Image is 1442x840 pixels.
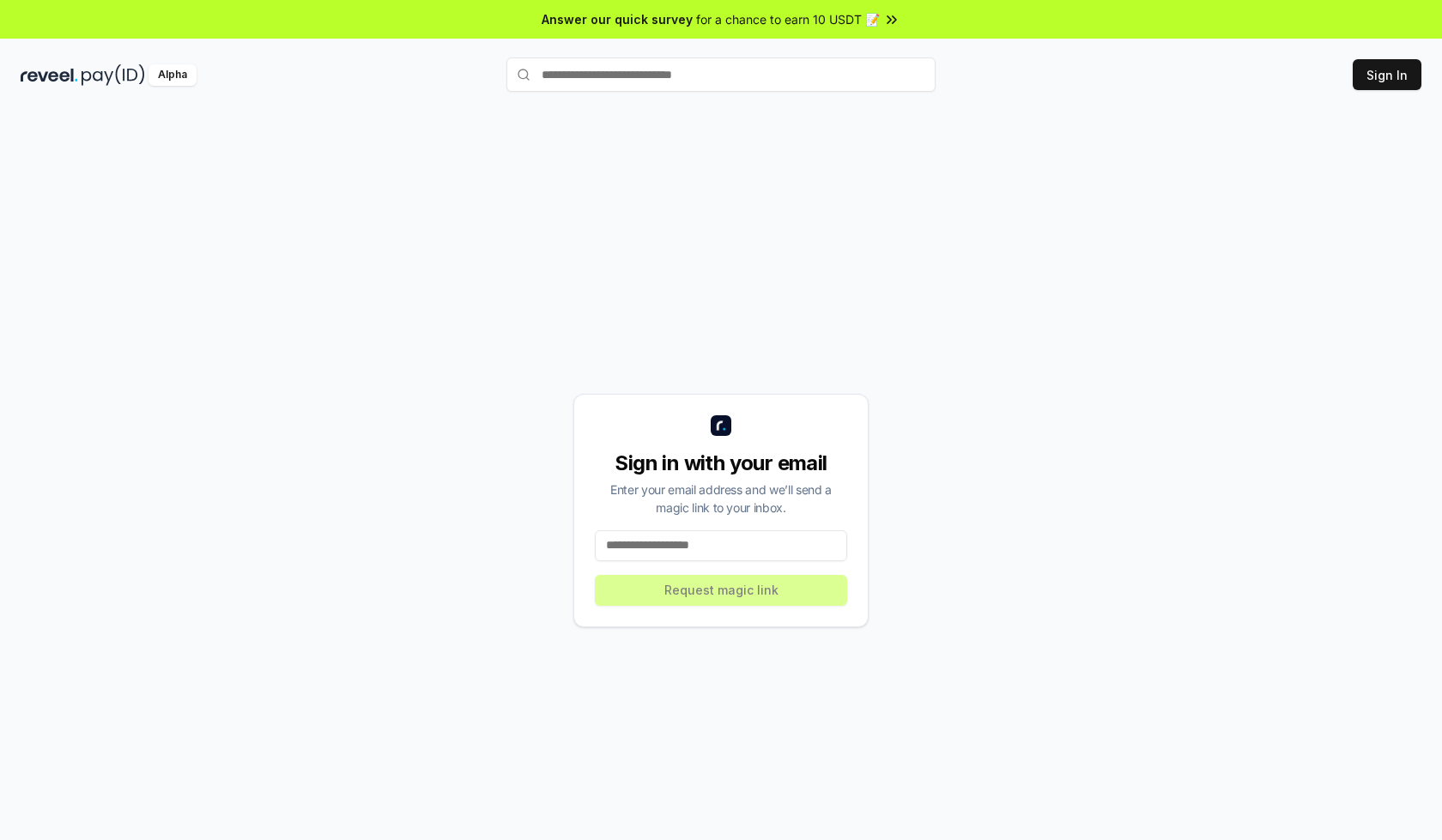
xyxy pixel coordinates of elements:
[82,64,145,86] img: pay_id
[21,64,78,86] img: reveel_dark
[148,64,197,86] div: Alpha
[1353,59,1421,90] button: Sign In
[696,10,880,28] span: for a chance to earn 10 USDT 📝
[595,450,847,477] div: Sign in with your email
[595,480,847,517] div: Enter your email address and we’ll send a magic link to your inbox.
[542,10,693,28] span: Answer our quick survey
[711,415,731,436] img: logo_small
